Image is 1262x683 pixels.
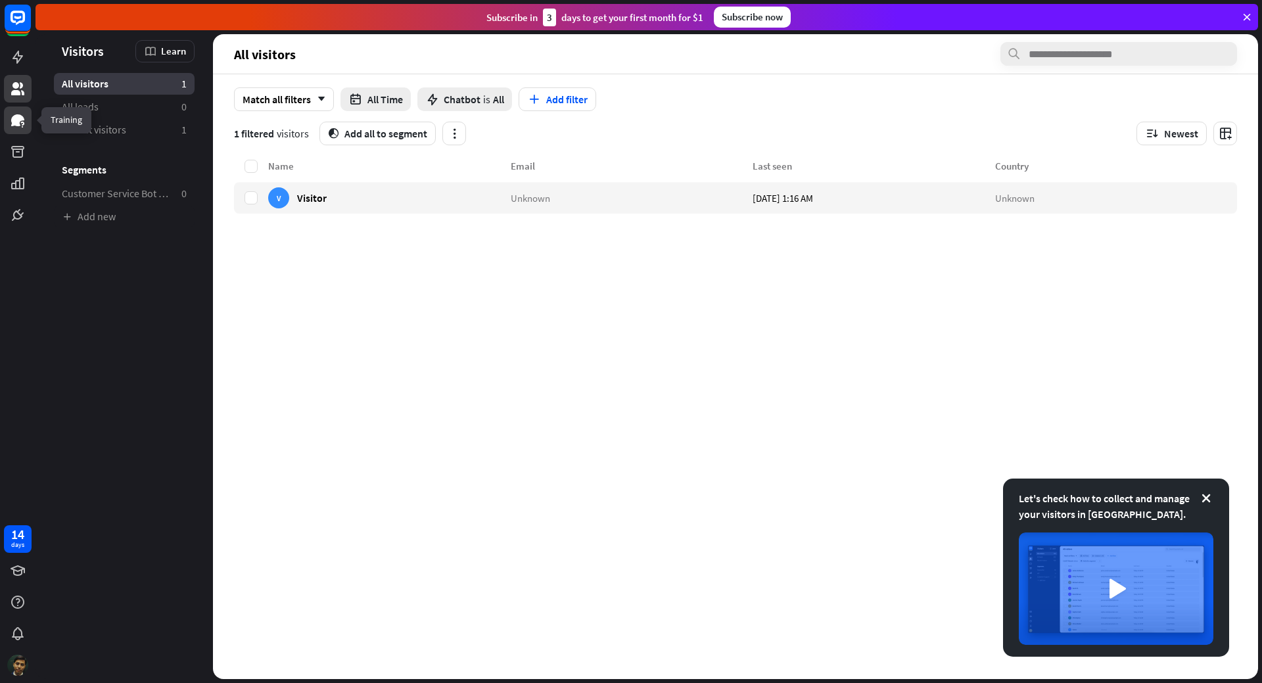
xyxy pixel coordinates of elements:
[4,525,32,553] a: 14 days
[268,187,289,208] div: V
[486,9,703,26] div: Subscribe in days to get your first month for $1
[11,540,24,550] div: days
[493,93,504,106] span: All
[62,77,108,91] span: All visitors
[483,93,490,106] span: is
[714,7,791,28] div: Subscribe now
[1136,122,1207,145] button: Newest
[995,160,1238,172] div: Country
[54,206,195,227] a: Add new
[511,160,753,172] div: Email
[181,77,187,91] aside: 1
[62,43,104,59] span: Visitors
[54,183,195,204] a: Customer Service Bot — Newsletter 0
[62,123,126,137] span: Recent visitors
[11,529,24,540] div: 14
[62,187,171,200] span: Customer Service Bot — Newsletter
[340,87,411,111] button: All Time
[328,128,339,139] i: segment
[311,95,325,103] i: arrow_down
[995,191,1035,204] span: Unknown
[297,191,327,204] span: Visitor
[511,191,550,204] span: Unknown
[319,122,436,145] button: segmentAdd all to segment
[62,100,99,114] span: All leads
[1019,490,1213,522] div: Let's check how to collect and manage your visitors in [GEOGRAPHIC_DATA].
[54,119,195,141] a: Recent visitors 1
[543,9,556,26] div: 3
[54,96,195,118] a: All leads 0
[234,127,274,140] span: 1 filtered
[753,160,995,172] div: Last seen
[277,127,309,140] span: visitors
[1019,532,1213,645] img: image
[161,45,186,57] span: Learn
[268,160,511,172] div: Name
[11,5,50,45] button: Open LiveChat chat widget
[519,87,596,111] button: Add filter
[181,100,187,114] aside: 0
[234,47,296,62] span: All visitors
[54,163,195,176] h3: Segments
[181,123,187,137] aside: 1
[753,191,813,204] span: [DATE] 1:16 AM
[181,187,187,200] aside: 0
[234,87,334,111] div: Match all filters
[444,93,480,106] span: Chatbot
